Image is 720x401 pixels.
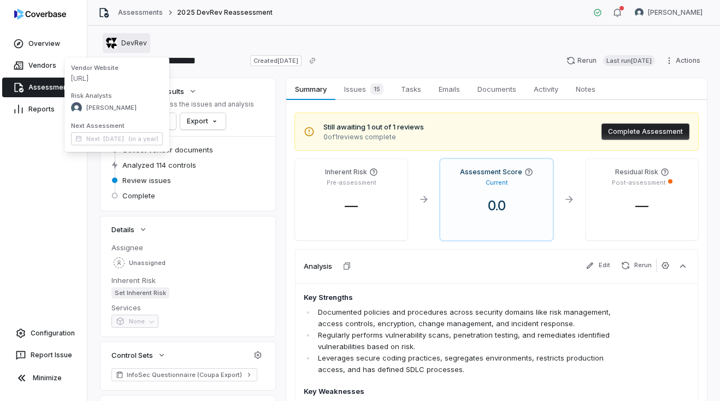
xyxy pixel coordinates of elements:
[323,133,424,141] span: 0 of 1 reviews complete
[635,8,644,17] img: Daniel Aranibar avatar
[303,51,322,70] button: Copy link
[71,122,163,130] span: Next Assessment
[304,292,612,303] h4: Key Strengths
[434,82,464,96] span: Emails
[71,102,82,113] img: Daniel Aranibar avatar
[315,352,612,375] li: Leverages secure coding practices, segregates environments, restricts production access, and has ...
[118,8,163,17] a: Assessments
[4,345,82,365] button: Report Issue
[2,34,85,54] a: Overview
[560,52,662,69] button: RerunLast run[DATE]
[127,370,242,379] span: InfoSec Questionnaire (Coupa Export)
[129,259,166,267] span: Unassigned
[71,74,163,83] span: [URL]
[327,179,376,187] p: Pre-assessment
[529,82,563,96] span: Activity
[122,175,171,185] span: Review issues
[479,198,515,214] span: 0.0
[662,52,707,69] button: Actions
[2,78,85,97] a: Assessments
[397,82,426,96] span: Tasks
[177,8,273,17] span: 2025 DevRev Reassessment
[14,9,66,20] img: logo-D7KZi-bG.svg
[336,198,367,214] span: —
[615,168,658,176] h4: Residual Risk
[628,4,709,21] button: Daniel Aranibar avatar[PERSON_NAME]
[121,39,147,48] span: DevRev
[4,367,82,389] button: Minimize
[180,113,226,129] button: Export
[325,168,367,176] h4: Inherent Risk
[473,82,521,96] span: Documents
[315,329,612,352] li: Regularly performs vulnerability scans, penetration testing, and remediates identified vulnerabil...
[648,8,703,17] span: [PERSON_NAME]
[460,168,522,176] h4: Assessment Score
[108,220,151,239] button: Details
[603,55,655,66] span: Last run [DATE]
[304,386,612,397] h4: Key Weaknesses
[2,56,85,75] a: Vendors
[111,350,153,360] span: Control Sets
[571,82,600,96] span: Notes
[71,64,163,72] span: Vendor Website
[4,323,82,343] a: Configuration
[581,259,615,272] button: Edit
[370,84,383,95] span: 15
[304,261,332,271] h3: Analysis
[111,275,264,285] dt: Inherent Risk
[111,287,169,298] span: Set Inherent Risk
[108,345,169,365] button: Control Sets
[111,100,254,109] p: Review and address the issues and analysis
[315,306,612,329] li: Documented policies and procedures across security domains like risk management, access controls,...
[122,191,155,200] span: Complete
[340,81,388,97] span: Issues
[111,368,257,381] a: InfoSec Questionnaire (Coupa Export)
[627,198,657,214] span: —
[111,225,134,234] span: Details
[291,82,331,96] span: Summary
[2,99,85,119] a: Reports
[122,160,196,170] span: Analyzed 114 controls
[250,55,302,66] span: Created [DATE]
[86,104,137,112] span: [PERSON_NAME]
[103,33,150,53] button: https://devrev.ai/DevRev
[323,122,424,133] span: Still awaiting 1 out of 1 reviews
[111,243,264,252] dt: Assignee
[617,259,656,272] button: Rerun
[612,179,666,187] p: Post-assessment
[71,92,163,100] span: Risk Analysts
[486,179,508,187] p: Current
[111,303,264,312] dt: Services
[601,123,689,140] button: Complete Assessment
